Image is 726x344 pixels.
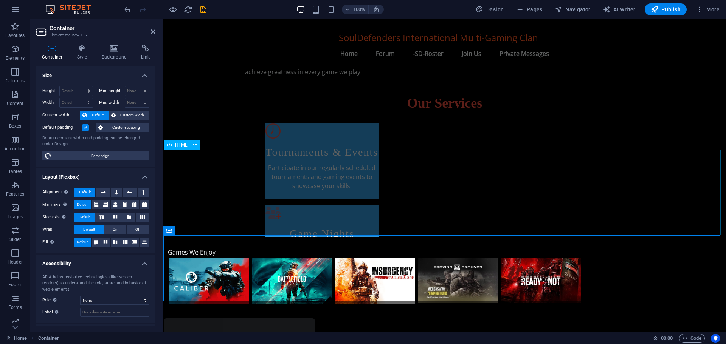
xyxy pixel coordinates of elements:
label: Width [42,100,59,105]
span: Click to select. Double-click to edit [38,334,59,343]
button: Pages [513,3,545,15]
p: Content [7,100,23,106]
h6: 100% [353,5,365,14]
p: Favorites [5,32,25,39]
button: 100% [342,5,369,14]
p: Footer [8,282,22,288]
button: Default [74,238,91,247]
button: Navigator [552,3,594,15]
button: Default [74,188,95,197]
button: Edit design [42,151,149,160]
p: Features [6,191,24,197]
button: On [104,225,126,234]
span: AI Writer [603,6,636,13]
p: Tables [8,168,22,174]
label: Height [42,89,59,93]
button: AI Writer [600,3,639,15]
h4: Link [135,45,155,60]
span: Default [77,200,88,209]
button: Custom spacing [96,123,149,132]
span: Default [89,111,106,120]
span: Custom width [118,111,147,120]
label: Wrap [42,225,74,234]
button: reload [183,5,192,14]
button: Usercentrics [711,334,720,343]
i: On resize automatically adjust zoom level to fit chosen device. [373,6,380,13]
button: Default [74,200,91,209]
h4: Layout (Flexbox) [36,168,155,182]
div: Default content width and padding can be changed under Design. [42,135,149,148]
button: Code [679,334,705,343]
p: Slider [9,236,21,242]
span: Off [135,225,140,234]
span: Pages [516,6,542,13]
p: Columns [6,78,25,84]
button: Default [74,225,104,234]
h6: Session time [653,334,673,343]
div: ARIA helps assistive technologies (like screen readers) to understand the role, state, and behavi... [42,274,149,293]
h3: Element #ed-new-117 [50,32,140,39]
button: Default [80,111,109,120]
div: Design (Ctrl+Alt+Y) [473,3,507,15]
span: : [666,335,667,341]
span: Code [683,334,701,343]
h4: Container [36,45,71,60]
span: Publish [651,6,681,13]
span: On [113,225,118,234]
h4: Accessibility [36,255,155,268]
i: Reload page [184,5,192,14]
button: Design [473,3,507,15]
button: undo [123,5,132,14]
p: Boxes [9,123,22,129]
span: Default [83,225,95,234]
span: More [696,6,720,13]
label: Content width [42,111,80,120]
span: Default [77,238,88,247]
p: Elements [6,55,25,61]
h2: Container [50,25,155,32]
span: Custom spacing [105,123,147,132]
span: Default [79,213,90,222]
h4: Shape Dividers [36,324,155,338]
button: Default [74,213,95,222]
span: Navigator [555,6,591,13]
label: Default padding [42,123,82,132]
button: Publish [645,3,687,15]
button: Click here to leave preview mode and continue editing [168,5,177,14]
p: Images [8,214,23,220]
label: Alignment [42,188,74,197]
label: Min. height [99,89,125,93]
h4: Background [96,45,136,60]
input: Use a descriptive name [80,308,149,317]
label: Min. width [99,100,125,105]
span: Default [79,188,91,197]
p: Header [8,259,23,265]
img: Editor Logo [43,5,100,14]
button: Off [127,225,149,234]
button: Custom width [109,111,149,120]
span: Role [42,296,59,305]
label: Side axis [42,213,74,222]
nav: breadcrumb [38,334,59,343]
h4: Size [36,66,155,80]
p: Accordion [5,146,26,152]
a: Click to cancel selection. Double-click to open Pages [6,334,27,343]
button: save [199,5,208,14]
span: Edit design [54,151,147,160]
label: Label [42,308,80,317]
h4: Style [71,45,96,60]
label: Fill [42,238,74,247]
span: HTML [175,143,188,147]
span: Design [476,6,504,13]
label: Main axis [42,200,74,209]
p: Forms [8,304,22,310]
button: More [693,3,723,15]
span: 00 00 [661,334,673,343]
i: Save (Ctrl+S) [199,5,208,14]
i: Undo: Add element (Ctrl+Z) [123,5,132,14]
